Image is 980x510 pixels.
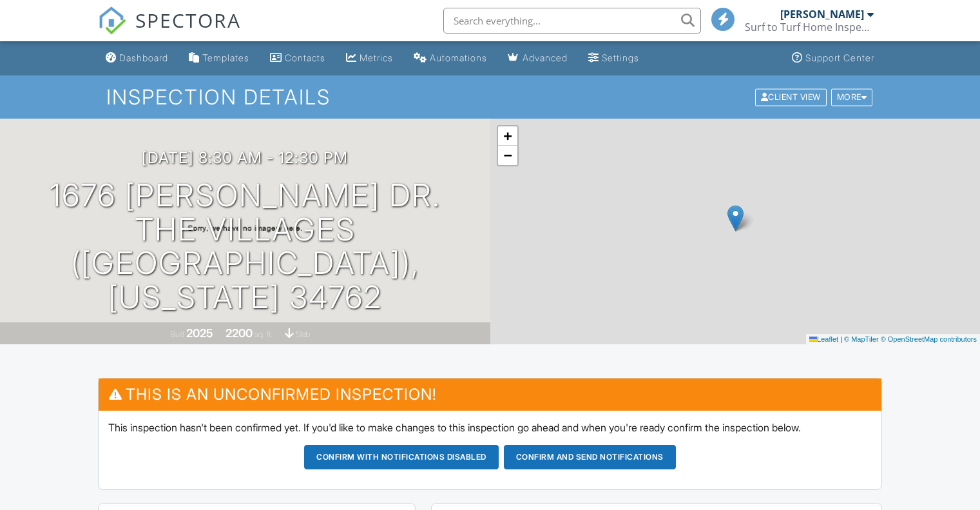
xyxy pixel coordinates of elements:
[119,52,168,63] div: Dashboard
[881,335,977,343] a: © OpenStreetMap contributors
[135,6,241,34] span: SPECTORA
[202,52,249,63] div: Templates
[106,86,874,108] h1: Inspection Details
[430,52,487,63] div: Automations
[142,149,348,166] h3: [DATE] 8:30 am - 12:30 pm
[503,46,573,70] a: Advanced
[443,8,701,34] input: Search everything...
[360,52,393,63] div: Metrics
[285,52,325,63] div: Contacts
[265,46,331,70] a: Contacts
[98,17,241,44] a: SPECTORA
[99,378,881,410] h3: This is an Unconfirmed Inspection!
[21,179,470,315] h1: 1676 [PERSON_NAME] Dr. The Villages ([GEOGRAPHIC_DATA]), [US_STATE] 34762
[745,21,874,34] div: Surf to Turf Home Inspections
[503,128,512,144] span: +
[503,147,512,163] span: −
[523,52,568,63] div: Advanced
[787,46,879,70] a: Support Center
[754,92,830,101] a: Client View
[108,420,872,435] p: This inspection hasn't been confirmed yet. If you'd like to make changes to this inspection go ah...
[831,88,873,106] div: More
[341,46,398,70] a: Metrics
[498,146,517,165] a: Zoom out
[840,335,842,343] span: |
[504,445,676,469] button: Confirm and send notifications
[583,46,644,70] a: Settings
[844,335,879,343] a: © MapTiler
[101,46,173,70] a: Dashboard
[98,6,126,35] img: The Best Home Inspection Software - Spectora
[755,88,827,106] div: Client View
[186,326,213,340] div: 2025
[296,329,310,339] span: slab
[170,329,184,339] span: Built
[805,52,874,63] div: Support Center
[809,335,838,343] a: Leaflet
[602,52,639,63] div: Settings
[727,205,744,231] img: Marker
[304,445,499,469] button: Confirm with notifications disabled
[498,126,517,146] a: Zoom in
[226,326,253,340] div: 2200
[255,329,273,339] span: sq. ft.
[780,8,864,21] div: [PERSON_NAME]
[184,46,255,70] a: Templates
[408,46,492,70] a: Automations (Basic)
